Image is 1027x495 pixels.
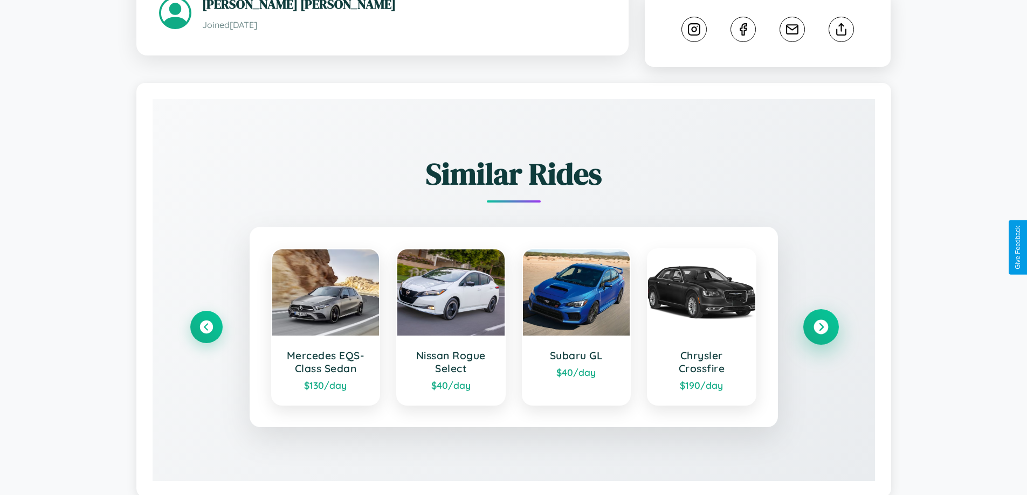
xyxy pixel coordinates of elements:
[283,349,369,375] h3: Mercedes EQS-Class Sedan
[647,248,756,406] a: Chrysler Crossfire$190/day
[659,349,745,375] h3: Chrysler Crossfire
[1014,226,1022,269] div: Give Feedback
[202,17,606,33] p: Joined [DATE]
[408,349,494,375] h3: Nissan Rogue Select
[534,366,619,378] div: $ 40 /day
[271,248,381,406] a: Mercedes EQS-Class Sedan$130/day
[534,349,619,362] h3: Subaru GL
[283,379,369,391] div: $ 130 /day
[659,379,745,391] div: $ 190 /day
[396,248,506,406] a: Nissan Rogue Select$40/day
[522,248,631,406] a: Subaru GL$40/day
[408,379,494,391] div: $ 40 /day
[190,153,837,194] h2: Similar Rides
